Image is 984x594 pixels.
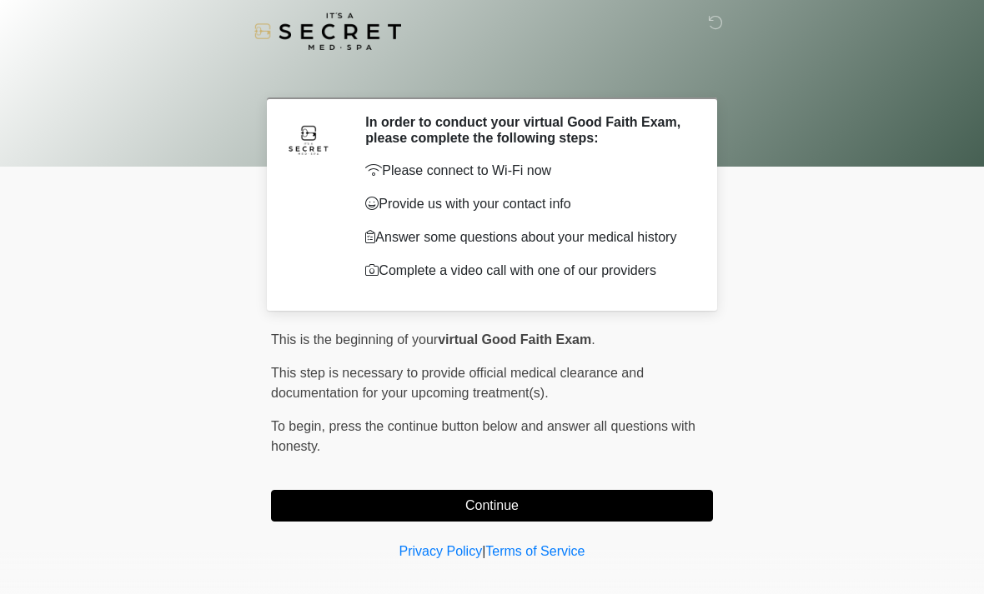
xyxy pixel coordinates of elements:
a: Terms of Service [485,544,585,558]
h1: ‎ ‎ [259,60,725,91]
a: Privacy Policy [399,544,483,558]
span: To begin, [271,419,329,433]
img: Agent Avatar [284,114,334,164]
span: This step is necessary to provide official medical clearance and documentation for your upcoming ... [271,366,644,400]
span: . [591,332,595,347]
p: Answer some questions about your medical history [365,227,688,247]
strong: virtual Good Faith Exam [438,332,591,347]
span: press the continue button below and answer all questions with honesty. [271,419,695,453]
button: Continue [271,490,713,522]
p: Please connect to Wi-Fi now [365,161,688,181]
h2: In order to conduct your virtual Good Faith Exam, please complete the following steps: [365,114,688,146]
img: It's A Secret Med Spa Logo [254,12,401,50]
span: This is the beginning of your [271,332,438,347]
p: Complete a video call with one of our providers [365,261,688,281]
a: | [482,544,485,558]
p: Provide us with your contact info [365,194,688,214]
